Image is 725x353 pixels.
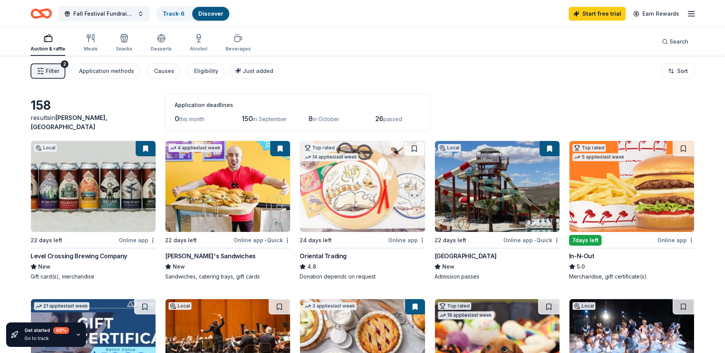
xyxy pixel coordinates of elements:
span: Filter [46,66,59,76]
span: Fall Festival Fundraiser [73,9,135,18]
div: Application methods [79,66,134,76]
div: Merchandise, gift certificate(s) [569,273,694,280]
img: Image for In-N-Out [569,141,694,232]
button: Beverages [225,31,251,56]
div: Get started [24,327,69,334]
a: Image for Oriental TradingTop rated14 applieslast week24 days leftOnline appOriental Trading4.8Do... [300,141,425,280]
div: results [31,113,156,131]
span: passed [383,116,402,122]
div: Online app Quick [234,235,290,245]
div: Desserts [151,46,172,52]
div: 21 applies last week [34,302,89,310]
div: Sandwiches, catering trays, gift cards [165,273,290,280]
span: 150 [242,115,253,123]
div: 2 [61,60,68,68]
button: Meals [84,31,97,56]
button: Search [656,34,694,49]
a: Image for Ike's Sandwiches4 applieslast week22 days leftOnline app•Quick[PERSON_NAME]'s Sandwiche... [165,141,290,280]
div: Admission passes [435,273,560,280]
span: 8 [308,115,313,123]
a: Image for Jellystone Park ZionLocal22 days leftOnline app•Quick[GEOGRAPHIC_DATA]NewAdmission passes [435,141,560,280]
span: [PERSON_NAME], [GEOGRAPHIC_DATA] [31,114,107,131]
div: 158 [31,98,156,113]
button: Fall Festival Fundraiser [58,6,150,21]
button: Alcohol [190,31,207,56]
span: Just added [243,68,273,74]
div: Local [573,302,595,310]
a: Start free trial [569,7,626,21]
div: Online app [119,235,156,245]
div: Top rated [438,302,471,310]
a: Earn Rewards [629,7,684,21]
div: Level Crossing Brewing Company [31,251,127,261]
button: Causes [146,63,180,79]
div: 60 % [53,327,69,334]
div: Top rated [303,144,336,152]
div: Online app Quick [503,235,560,245]
div: Donation depends on request [300,273,425,280]
span: • [264,237,266,243]
div: Eligibility [194,66,218,76]
div: 24 days left [300,236,332,245]
div: Auction & raffle [31,46,65,52]
div: [PERSON_NAME]'s Sandwiches [165,251,256,261]
div: Local [169,302,191,310]
a: Track· 6 [163,10,185,17]
a: Home [31,5,52,23]
span: in September [253,116,287,122]
div: 7 days left [569,235,602,246]
div: Alcohol [190,46,207,52]
div: 14 applies last week [303,153,358,161]
button: Snacks [116,31,132,56]
button: Track· 6Discover [156,6,230,21]
img: Image for Ike's Sandwiches [165,141,290,232]
span: this month [179,116,204,122]
button: Desserts [151,31,172,56]
div: Local [438,144,461,152]
div: In-N-Out [569,251,594,261]
span: Sort [677,66,688,76]
button: Eligibility [187,63,224,79]
div: 22 days left [435,236,466,245]
div: Oriental Trading [300,251,347,261]
div: [GEOGRAPHIC_DATA] [435,251,497,261]
span: 4.8 [307,262,316,271]
div: 19 applies last week [438,311,493,319]
div: 22 days left [165,236,197,245]
div: 5 applies last week [573,153,626,161]
button: Just added [230,63,279,79]
span: 26 [375,115,383,123]
div: Beverages [225,46,251,52]
div: Online app [388,235,425,245]
div: Top rated [573,144,606,152]
div: Gift card(s), merchandise [31,273,156,280]
a: Discover [198,10,223,17]
div: Meals [84,46,97,52]
span: New [173,262,185,271]
div: 3 applies last week [303,302,357,310]
img: Image for Level Crossing Brewing Company [31,141,156,232]
div: Snacks [116,46,132,52]
span: in [31,114,107,131]
button: Auction & raffle [31,31,65,56]
span: 0 [175,115,179,123]
a: Image for Level Crossing Brewing CompanyLocal22 days leftOnline appLevel Crossing Brewing Company... [31,141,156,280]
img: Image for Oriental Trading [300,141,425,232]
div: Local [34,144,57,152]
div: Application deadlines [175,100,421,110]
span: New [38,262,50,271]
a: Image for In-N-OutTop rated5 applieslast week7days leftOnline appIn-N-Out5.0Merchandise, gift cer... [569,141,694,280]
img: Image for Jellystone Park Zion [435,141,560,232]
div: 4 applies last week [169,144,222,152]
button: Filter2 [31,63,65,79]
button: Application methods [71,63,140,79]
button: Sort [662,63,694,79]
div: 22 days left [31,236,62,245]
div: Online app [657,235,694,245]
div: Causes [154,66,174,76]
span: New [442,262,454,271]
span: in October [313,116,339,122]
span: 5.0 [577,262,585,271]
span: Search [670,37,688,46]
div: Go to track [24,335,69,342]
